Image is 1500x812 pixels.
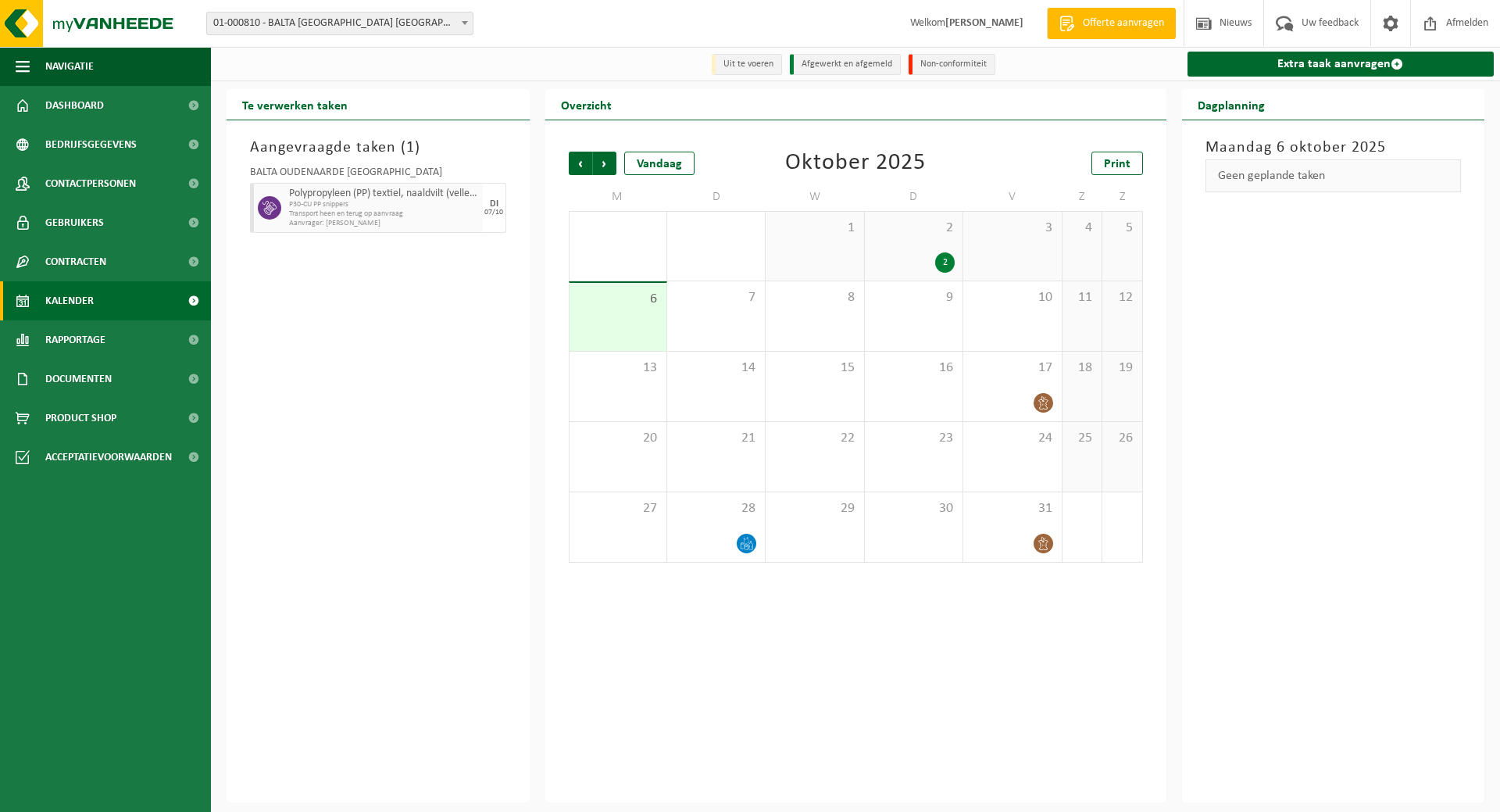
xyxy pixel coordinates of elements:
span: 21 [675,430,757,447]
span: 1 [773,220,855,237]
a: Print [1091,152,1143,175]
span: Gebruikers [45,203,104,242]
span: 24 [971,430,1053,447]
span: Rapportage [45,320,105,359]
span: 30 [873,500,955,517]
span: Navigatie [45,47,94,86]
span: 20 [577,430,659,447]
div: Vandaag [624,152,695,175]
span: Contactpersonen [45,164,136,203]
span: 16 [873,359,955,377]
h2: Dagplanning [1182,89,1280,120]
span: Polypropyleen (PP) textiel, naaldvilt (vellen / linten) [289,188,479,200]
td: Z [1102,183,1142,211]
span: 10 [971,289,1053,306]
span: Print [1104,158,1130,170]
span: 25 [1070,430,1094,447]
span: 26 [1110,430,1134,447]
span: 15 [773,359,855,377]
td: Z [1062,183,1102,211]
h3: Maandag 6 oktober 2025 [1205,136,1462,159]
span: 1 [406,140,415,156]
span: Bedrijfsgegevens [45,125,137,164]
span: Acceptatievoorwaarden [45,438,172,477]
span: 27 [577,500,659,517]
td: D [667,183,766,211]
span: 22 [773,430,855,447]
td: V [963,183,1062,211]
span: 18 [1070,359,1094,377]
li: Non-conformiteit [909,54,995,75]
span: Volgende [593,152,616,175]
td: D [865,183,963,211]
span: 19 [1110,359,1134,377]
span: Dashboard [45,86,104,125]
span: 01-000810 - BALTA OUDENAARDE NV - OUDENAARDE [206,12,473,35]
span: 11 [1070,289,1094,306]
span: Kalender [45,281,94,320]
span: Product Shop [45,399,116,438]
span: 23 [873,430,955,447]
span: 2 [873,220,955,237]
h2: Te verwerken taken [227,89,363,120]
h3: Aangevraagde taken ( ) [250,136,506,159]
a: Offerte aanvragen [1047,8,1176,39]
span: 01-000810 - BALTA OUDENAARDE NV - OUDENAARDE [207,13,473,34]
li: Afgewerkt en afgemeld [790,54,901,75]
span: Offerte aanvragen [1079,16,1168,31]
div: BALTA OUDENAARDE [GEOGRAPHIC_DATA] [250,167,506,183]
span: 4 [1070,220,1094,237]
span: 14 [675,359,757,377]
span: 31 [971,500,1053,517]
div: 2 [935,252,955,273]
strong: [PERSON_NAME] [945,17,1023,29]
span: Aanvrager: [PERSON_NAME] [289,219,479,228]
div: 07/10 [484,209,503,216]
td: M [569,183,667,211]
span: 13 [577,359,659,377]
span: 9 [873,289,955,306]
span: 17 [971,359,1053,377]
span: 29 [773,500,855,517]
div: Oktober 2025 [785,152,926,175]
span: Contracten [45,242,106,281]
span: P30-CU PP snippers [289,200,479,209]
span: 8 [773,289,855,306]
div: DI [490,199,498,209]
span: 3 [971,220,1053,237]
td: W [766,183,864,211]
div: Geen geplande taken [1205,159,1462,192]
span: Documenten [45,359,112,399]
h2: Overzicht [545,89,627,120]
span: Transport heen en terug op aanvraag [289,209,479,219]
a: Extra taak aanvragen [1187,52,1495,77]
span: 6 [577,291,659,308]
span: 12 [1110,289,1134,306]
span: 28 [675,500,757,517]
span: 5 [1110,220,1134,237]
li: Uit te voeren [712,54,782,75]
span: Vorige [569,152,592,175]
span: 7 [675,289,757,306]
